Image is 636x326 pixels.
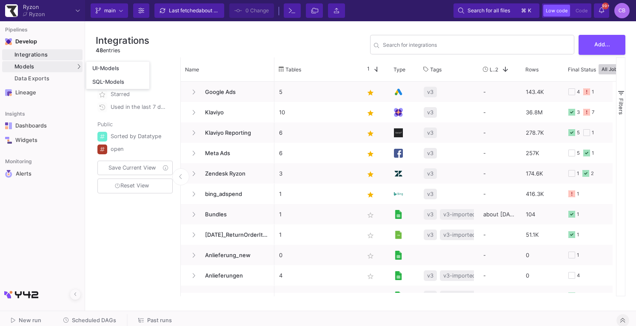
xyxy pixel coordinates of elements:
span: Meta Ads [200,143,270,163]
mat-icon: star_border [365,230,376,241]
img: Navigation icon [5,122,12,129]
a: Navigation iconAlerts [2,167,83,181]
p: 1 [279,225,355,245]
button: ⌘k [519,6,535,16]
span: Bundles [200,204,270,224]
div: SQL-Models [92,79,124,85]
span: Last Used [490,66,495,73]
div: 5 [577,143,580,163]
span: v3-imported [443,286,476,306]
div: Develop [15,38,28,45]
mat-icon: star [365,169,376,179]
img: Klaviyo Reporting [394,128,403,137]
p: 1 [279,286,355,306]
div: 143.4K [521,82,564,102]
div: Public [97,120,174,130]
span: Rows [525,66,539,73]
div: 5 [577,123,580,143]
span: v3-imported [443,266,476,286]
span: New run [19,317,41,323]
span: Anlieferung_new [200,245,270,265]
p: 6 [279,143,355,163]
div: 51.1K [521,224,564,245]
mat-icon: star_border [365,271,376,281]
p: 10 [279,102,355,122]
a: Navigation iconWidgets [2,133,83,147]
span: Zendesk Ryzon [200,164,270,184]
span: v3 [427,184,434,204]
div: - [479,184,521,204]
p: 6 [279,123,355,143]
div: Used in the last 7 days [111,101,168,113]
button: main [91,3,128,18]
span: v3 [427,164,434,184]
div: 1 [577,225,579,245]
mat-icon: star [365,88,376,98]
div: - [479,286,521,306]
span: v3 [427,204,434,224]
p: 1 [279,204,355,224]
span: 2 [495,66,498,73]
img: Integration [394,108,403,117]
img: [Legacy] Google Sheets [394,271,403,280]
img: Google Sheets [394,251,403,260]
button: 99+ [594,3,609,18]
span: bing_adspend [200,184,270,204]
mat-icon: star [365,128,376,139]
a: Integrations [2,49,83,60]
div: UI-Models [92,65,119,72]
div: 4 [577,266,580,286]
img: [Legacy] Google Sheets [394,210,403,219]
div: Widgets [15,137,71,144]
div: 174.6K [521,163,564,184]
div: CB [614,3,630,18]
span: Name [185,66,199,73]
div: 1 [577,184,579,204]
div: Dashboards [15,122,71,129]
div: - [479,245,521,265]
span: 48 [96,47,103,54]
mat-icon: star_border [365,251,376,261]
div: Ryzon [29,11,45,17]
div: Views [96,57,176,75]
div: Last fetched [169,4,220,17]
div: 36.8M [521,102,564,122]
div: 7 [592,102,594,122]
a: UI-Models [86,62,149,75]
div: 87 [521,286,564,306]
span: v3 [427,102,434,122]
div: 4 [577,82,580,102]
span: v3-imported [443,204,476,224]
button: Last fetchedabout 1 hour ago [154,3,224,18]
div: Integrations [14,51,80,58]
div: 1 [577,204,579,224]
a: Navigation iconLineage [2,86,83,99]
div: 104 [521,204,564,224]
span: 99+ [602,3,609,9]
span: Add... [594,41,610,48]
button: CB [612,3,630,18]
button: Sorted by Datatype [96,130,174,143]
span: App Specials [200,286,270,306]
button: Search for all files⌘k [453,3,539,18]
img: Bing Ads [394,192,403,196]
div: entries [96,46,149,54]
span: main [104,4,116,17]
div: - [479,102,521,122]
p: 0 [279,245,355,265]
div: 1 [592,123,594,143]
img: Navigation icon [5,170,12,178]
p: 4 [279,266,355,286]
span: about 1 hour ago [199,7,238,14]
div: 416.3K [521,184,564,204]
button: Reset View [97,179,173,193]
button: Low code [543,5,570,17]
img: [Legacy] Google Sheets [394,292,403,300]
span: v3 [427,82,434,102]
input: Search for name, tables, ... [383,43,570,49]
span: v3-imported [443,225,476,245]
div: - [479,122,521,143]
div: 3 [577,102,580,122]
div: - [479,163,521,184]
div: - [479,224,521,245]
